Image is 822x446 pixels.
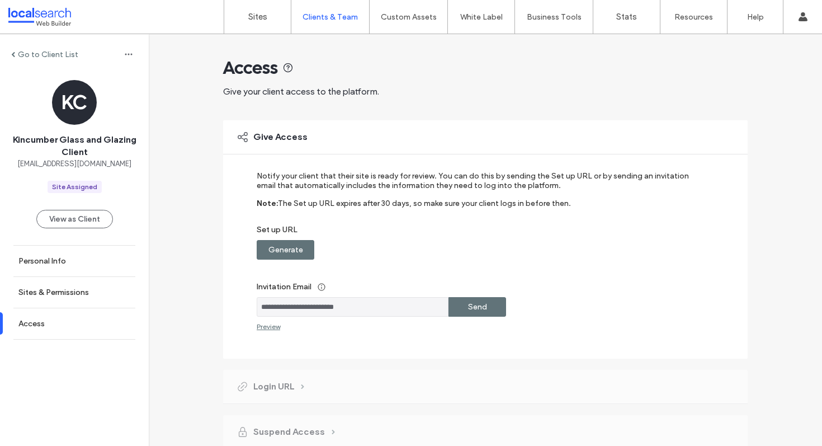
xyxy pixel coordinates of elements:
[36,210,113,228] button: View as Client
[52,182,97,192] div: Site Assigned
[381,12,437,22] label: Custom Assets
[26,8,49,18] span: Help
[52,80,97,125] div: KC
[18,50,78,59] label: Go to Client List
[257,276,699,297] label: Invitation Email
[257,225,699,240] label: Set up URL
[616,12,637,22] label: Stats
[278,199,571,225] label: The Set up URL expires after 30 days, so make sure your client logs in before then.
[253,381,294,393] span: Login URL
[527,12,582,22] label: Business Tools
[253,131,308,143] span: Give Access
[17,158,131,170] span: [EMAIL_ADDRESS][DOMAIN_NAME]
[223,57,278,79] span: Access
[18,319,45,328] label: Access
[257,322,280,331] div: Preview
[248,12,267,22] label: Sites
[257,171,699,199] label: Notify your client that their site is ready for review. You can do this by sending the Set up URL...
[303,12,358,22] label: Clients & Team
[468,297,487,317] label: Send
[674,12,713,22] label: Resources
[18,288,89,297] label: Sites & Permissions
[257,199,278,225] label: Note:
[747,12,764,22] label: Help
[460,12,503,22] label: White Label
[223,86,379,97] span: Give your client access to the platform.
[253,426,325,438] span: Suspend Access
[268,240,303,260] label: Generate
[18,256,66,266] label: Personal Info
